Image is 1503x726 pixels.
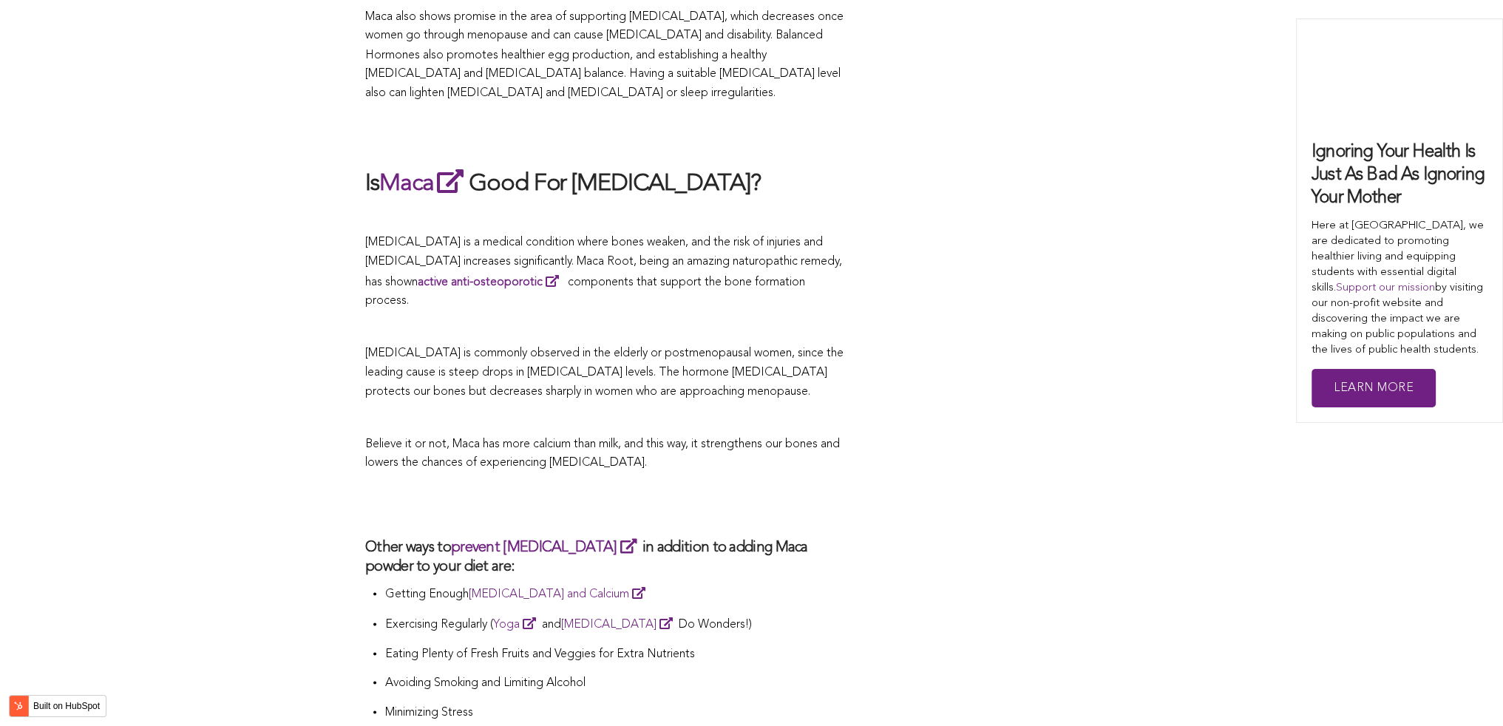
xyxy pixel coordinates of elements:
p: Minimizing Stress [384,703,846,722]
span: [MEDICAL_DATA] is a medical condition where bones weaken, and the risk of injuries and [MEDICAL_D... [365,236,842,306]
h3: Other ways to in addition to adding Maca powder to your diet are: [365,536,846,576]
a: [MEDICAL_DATA] and Calcium [468,588,651,600]
p: Eating Plenty of Fresh Fruits and Veggies for Extra Nutrients [384,645,846,664]
a: active anti-osteoporotic [418,276,565,288]
p: Getting Enough [384,583,846,604]
a: prevent [MEDICAL_DATA] [451,540,642,554]
span: Believe it or not, Maca has more calcium than milk, and this way, it strengthens our bones and lo... [365,438,840,469]
span: [MEDICAL_DATA] is commonly observed in the elderly or postmenopausal women, since the leading cau... [365,347,844,396]
p: Avoiding Smoking and Limiting Alcohol [384,674,846,693]
a: Learn More [1312,369,1436,408]
button: Built on HubSpot [9,695,106,717]
span: Maca also shows promise in the area of supporting [MEDICAL_DATA], which decreases once women go t... [365,11,844,98]
h2: Is Good For [MEDICAL_DATA]? [365,166,846,200]
a: Maca [379,172,469,195]
a: Yoga [492,618,541,630]
img: HubSpot sprocket logo [10,697,27,715]
a: [MEDICAL_DATA] [560,618,678,630]
label: Built on HubSpot [27,696,106,716]
p: Exercising Regularly ( and Do Wonders!) [384,614,846,634]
